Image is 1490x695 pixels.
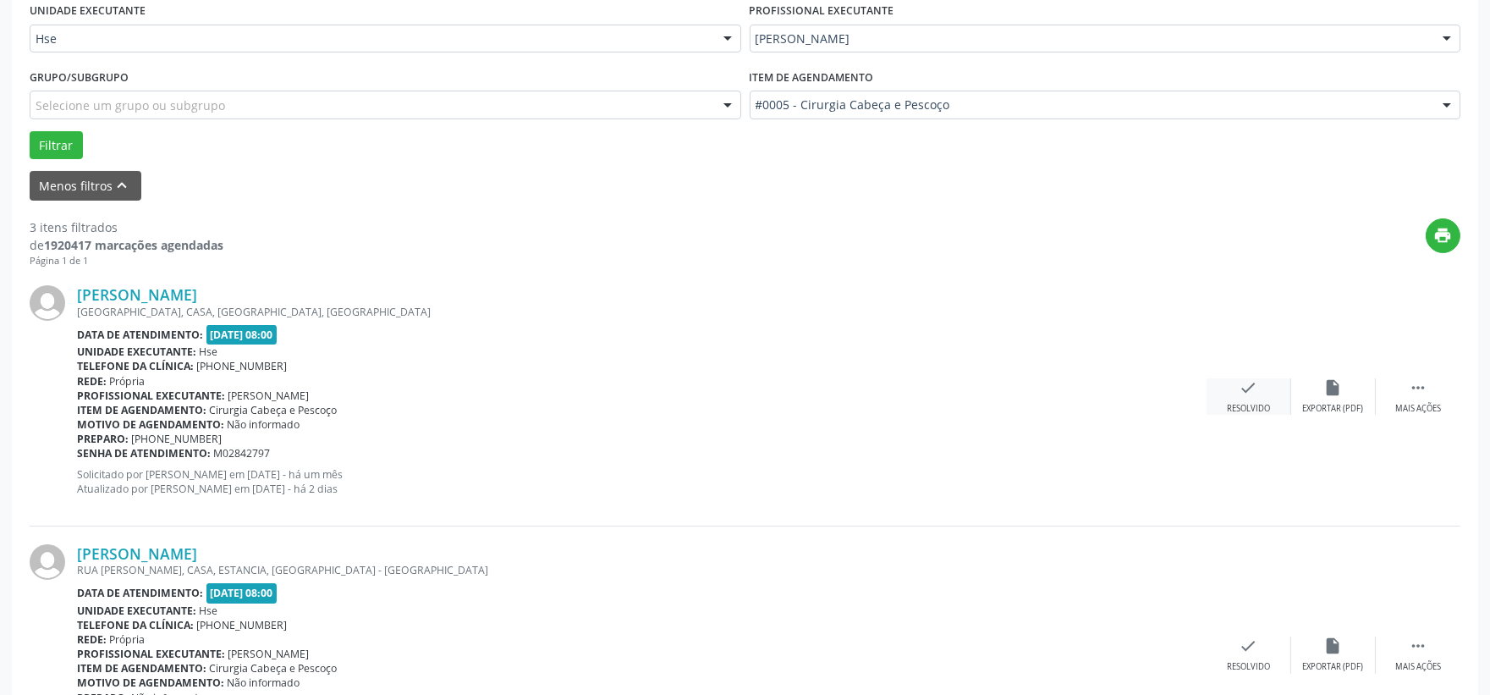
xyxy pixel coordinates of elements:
[113,176,132,195] i: keyboard_arrow_up
[77,676,224,690] b: Motivo de agendamento:
[36,97,225,114] span: Selecione um grupo ou subgrupo
[1227,403,1270,415] div: Resolvido
[1409,637,1427,655] i: 
[30,171,141,201] button: Menos filtroskeyboard_arrow_up
[77,632,107,647] b: Rede:
[30,236,223,254] div: de
[77,544,197,563] a: [PERSON_NAME]
[1395,403,1441,415] div: Mais ações
[1324,378,1343,397] i: insert_drive_file
[30,64,129,91] label: Grupo/Subgrupo
[1303,661,1364,673] div: Exportar (PDF)
[1324,637,1343,655] i: insert_drive_file
[750,64,874,91] label: Item de agendamento
[77,403,206,417] b: Item de agendamento:
[30,131,83,160] button: Filtrar
[200,345,218,359] span: Hse
[77,446,211,461] b: Senha de atendimento:
[36,30,707,47] span: Hse
[1395,661,1441,673] div: Mais ações
[77,661,206,676] b: Item de agendamento:
[77,586,203,600] b: Data de atendimento:
[110,374,146,389] span: Própria
[1240,378,1258,397] i: check
[132,432,223,446] span: [PHONE_NUMBER]
[197,618,288,632] span: [PHONE_NUMBER]
[77,563,1207,577] div: RUA [PERSON_NAME], CASA, ESTANCIA, [GEOGRAPHIC_DATA] - [GEOGRAPHIC_DATA]
[228,676,300,690] span: Não informado
[756,30,1427,47] span: [PERSON_NAME]
[77,467,1207,496] p: Solicitado por [PERSON_NAME] em [DATE] - há um mês Atualizado por [PERSON_NAME] em [DATE] - há 2 ...
[44,237,223,253] strong: 1920417 marcações agendadas
[77,417,224,432] b: Motivo de agendamento:
[1303,403,1364,415] div: Exportar (PDF)
[77,285,197,304] a: [PERSON_NAME]
[210,403,338,417] span: Cirurgia Cabeça e Pescoço
[1409,378,1427,397] i: 
[206,583,278,603] span: [DATE] 08:00
[110,632,146,647] span: Própria
[200,604,218,618] span: Hse
[30,218,223,236] div: 3 itens filtrados
[197,359,288,373] span: [PHONE_NUMBER]
[77,305,1207,319] div: [GEOGRAPHIC_DATA], CASA, [GEOGRAPHIC_DATA], [GEOGRAPHIC_DATA]
[756,97,1427,113] span: #0005 - Cirurgia Cabeça e Pescoço
[77,647,225,661] b: Profissional executante:
[77,359,194,373] b: Telefone da clínica:
[1426,218,1460,253] button: print
[214,446,271,461] span: M02842797
[77,345,196,359] b: Unidade executante:
[1227,661,1270,673] div: Resolvido
[30,544,65,580] img: img
[77,618,194,632] b: Telefone da clínica:
[77,604,196,618] b: Unidade executante:
[77,389,225,403] b: Profissional executante:
[228,417,300,432] span: Não informado
[77,328,203,342] b: Data de atendimento:
[1240,637,1258,655] i: check
[1434,226,1453,245] i: print
[228,647,310,661] span: [PERSON_NAME]
[210,661,338,676] span: Cirurgia Cabeça e Pescoço
[228,389,310,403] span: [PERSON_NAME]
[30,285,65,321] img: img
[77,374,107,389] b: Rede:
[30,254,223,268] div: Página 1 de 1
[206,325,278,345] span: [DATE] 08:00
[77,432,129,446] b: Preparo:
